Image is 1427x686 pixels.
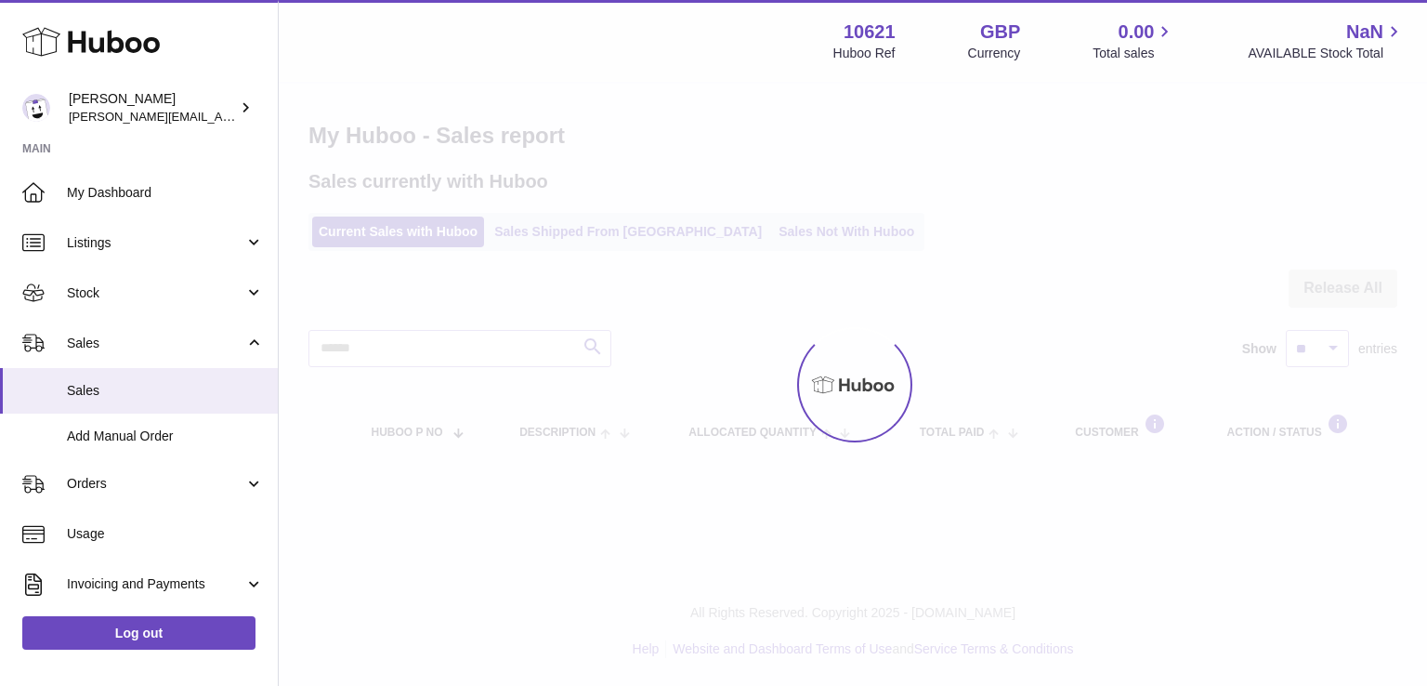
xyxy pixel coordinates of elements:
[22,94,50,122] img: steven@scoreapp.com
[1248,45,1405,62] span: AVAILABLE Stock Total
[69,109,373,124] span: [PERSON_NAME][EMAIL_ADDRESS][DOMAIN_NAME]
[1346,20,1383,45] span: NaN
[980,20,1020,45] strong: GBP
[67,234,244,252] span: Listings
[67,475,244,493] span: Orders
[968,45,1021,62] div: Currency
[833,45,896,62] div: Huboo Ref
[22,616,255,650] a: Log out
[69,90,236,125] div: [PERSON_NAME]
[1093,45,1175,62] span: Total sales
[67,335,244,352] span: Sales
[1119,20,1155,45] span: 0.00
[67,575,244,593] span: Invoicing and Payments
[67,184,264,202] span: My Dashboard
[67,428,264,445] span: Add Manual Order
[1248,20,1405,62] a: NaN AVAILABLE Stock Total
[1093,20,1175,62] a: 0.00 Total sales
[67,382,264,400] span: Sales
[67,284,244,302] span: Stock
[67,525,264,543] span: Usage
[844,20,896,45] strong: 10621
